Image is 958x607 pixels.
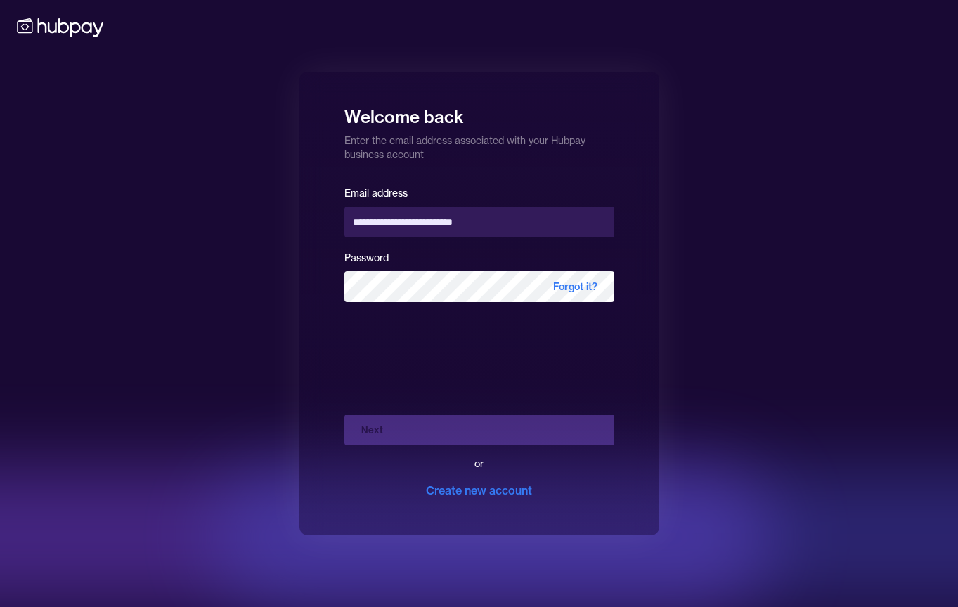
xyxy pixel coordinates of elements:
div: Create new account [426,482,532,499]
label: Email address [344,187,408,200]
label: Password [344,252,389,264]
div: or [474,457,484,471]
span: Forgot it? [536,271,614,302]
h1: Welcome back [344,97,614,128]
p: Enter the email address associated with your Hubpay business account [344,128,614,162]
